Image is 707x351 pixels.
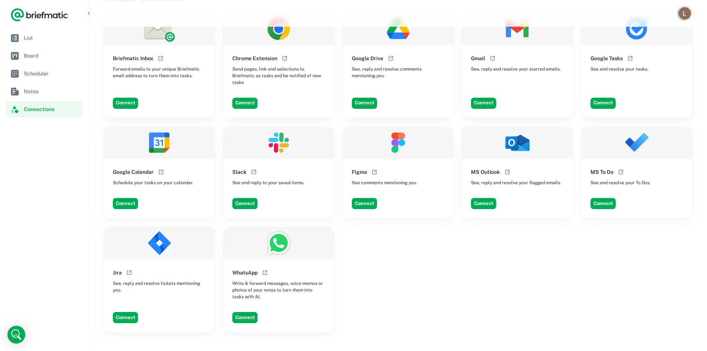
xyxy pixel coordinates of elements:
button: Connect [590,198,616,209]
img: WhatsApp [223,227,334,259]
h6: Gmail [471,54,485,62]
span: See, reply and resolve comments mentioning you. [352,66,445,79]
h6: Slack [232,168,246,176]
a: Logo [10,7,68,22]
span: Forward emails to your unique Briefmatic email address to turn them into tasks. [113,66,206,79]
span: Connections [24,105,80,113]
button: Open help documentation [125,268,134,277]
span: See and resolve your To Dos. [590,179,651,186]
h6: Briefmatic Inbox [113,54,153,62]
button: Open help documentation [626,54,635,63]
button: Open help documentation [503,168,512,176]
button: Open help documentation [261,268,269,277]
button: Open help documentation [156,54,165,63]
button: Open help documentation [157,168,166,176]
img: Google Drive [343,13,454,45]
button: Connect [232,98,258,109]
h6: Figma [352,168,367,176]
button: Connect [352,198,377,209]
h6: WhatsApp [232,269,258,277]
img: MS To Do [582,127,692,159]
h6: Google Tasks [590,54,623,62]
button: Open help documentation [488,54,497,63]
span: Send pages, link and selections to Briefmatic as tasks and be notified of new tasks [232,66,325,86]
a: List [6,30,83,46]
img: Figma [343,127,454,159]
button: Connect [471,98,496,109]
div: Open Intercom Messenger [7,326,25,344]
a: Scheduler [6,65,83,82]
h6: Google Drive [352,54,383,62]
span: Schedule your tasks on your calendar. [113,179,193,186]
span: See, reply and resolve tickets mentioning you. [113,280,206,293]
button: Open help documentation [280,54,289,63]
span: See comments mentioning you. [352,179,417,186]
img: Lucius Exail Photonics [678,7,691,20]
button: Open help documentation [249,168,258,176]
img: Google Calendar [104,127,215,159]
button: Connect [590,98,616,109]
h6: Jira [113,269,122,277]
span: Board [24,52,80,60]
h6: Chrome Extension [232,54,277,62]
span: Write & forward messages, voice memos or photos of your notes to turn them into tasks with AI. [232,280,325,300]
a: Board [6,48,83,64]
span: List [24,34,80,42]
img: Google Tasks [582,13,692,45]
button: Connect [113,198,138,209]
img: Chrome Extension [223,13,334,45]
button: Connect [352,98,377,109]
button: Open help documentation [370,168,379,176]
button: Open help documentation [386,54,395,63]
span: See and reply to your saved items. [232,179,304,186]
a: Connections [6,101,83,117]
img: Briefmatic Inbox [104,13,215,45]
img: MS Outlook [462,127,573,159]
button: Connect [113,98,138,109]
button: Connect [113,312,138,323]
img: Slack [223,127,334,159]
span: See, reply and resolve your flagged emails. [471,179,561,186]
button: Open help documentation [616,168,625,176]
h6: Google Calendar [113,168,154,176]
span: See and resolve your tasks. [590,66,648,72]
h6: MS To Do [590,168,613,176]
button: Connect [232,312,258,323]
img: Jira [104,227,215,259]
button: Connect [232,198,258,209]
button: Connect [471,198,496,209]
a: Notes [6,83,83,100]
h6: MS Outlook [471,168,500,176]
span: Scheduler [24,69,80,78]
img: Gmail [462,13,573,45]
span: Notes [24,87,80,95]
span: See, reply and resolve your starred emails. [471,66,561,72]
button: Account button [677,6,692,21]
